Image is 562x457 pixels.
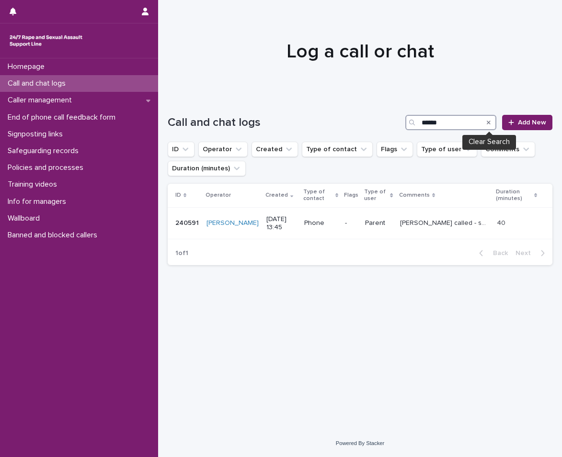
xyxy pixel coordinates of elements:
[400,217,491,227] p: Philip called - sole parent of 16 year old daughter. (Both mother and brother were killed in a pl...
[502,115,552,130] a: Add New
[4,163,91,172] p: Policies and processes
[168,142,195,157] button: ID
[4,96,80,105] p: Caller management
[266,215,297,232] p: [DATE] 13:45
[496,187,532,204] p: Duration (minutes)
[4,214,47,223] p: Wallboard
[168,207,552,239] tr: 240591240591 [PERSON_NAME] [DATE] 13:45Phone-Parent[PERSON_NAME] called - sole parent of [DEMOGRA...
[518,119,546,126] span: Add New
[417,142,477,157] button: Type of user
[345,219,357,227] p: -
[168,40,552,63] h1: Log a call or chat
[4,79,73,88] p: Call and chat logs
[303,187,333,204] p: Type of contact
[206,219,259,227] a: [PERSON_NAME]
[487,250,508,256] span: Back
[364,187,388,204] p: Type of user
[175,217,201,227] p: 240591
[399,190,430,201] p: Comments
[516,250,537,256] span: Next
[4,231,105,240] p: Banned and blocked callers
[377,142,413,157] button: Flags
[8,31,84,50] img: rhQMoQhaT3yELyF149Cw
[304,219,337,227] p: Phone
[302,142,373,157] button: Type of contact
[512,249,552,257] button: Next
[471,249,512,257] button: Back
[4,180,65,189] p: Training videos
[168,161,246,176] button: Duration (minutes)
[168,242,196,265] p: 1 of 1
[336,440,384,446] a: Powered By Stacker
[252,142,298,157] button: Created
[265,190,288,201] p: Created
[344,190,358,201] p: Flags
[497,217,507,227] p: 40
[365,219,392,227] p: Parent
[4,197,74,206] p: Info for managers
[206,190,231,201] p: Operator
[175,190,181,201] p: ID
[481,142,535,157] button: Comments
[4,62,52,71] p: Homepage
[4,113,123,122] p: End of phone call feedback form
[4,130,70,139] p: Signposting links
[198,142,248,157] button: Operator
[168,116,401,130] h1: Call and chat logs
[4,146,86,156] p: Safeguarding records
[405,115,496,130] input: Search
